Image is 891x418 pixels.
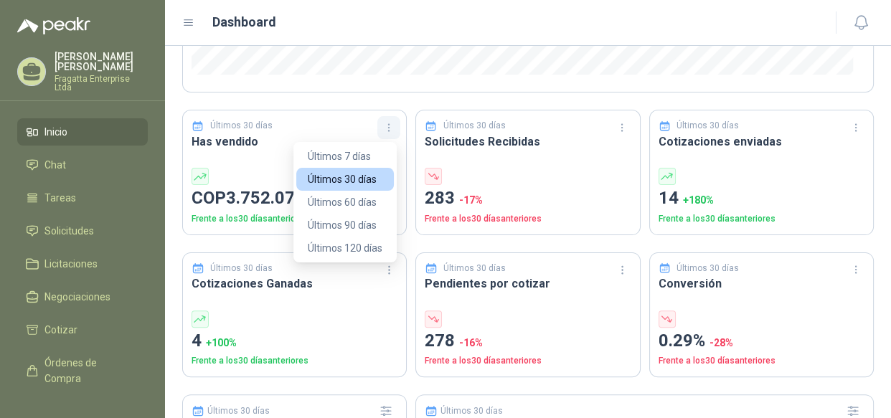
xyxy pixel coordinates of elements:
span: Licitaciones [44,256,98,272]
p: Frente a los 30 días anteriores [659,212,864,226]
span: 3.752.070 [226,188,324,208]
button: Últimos 30 días [296,168,394,191]
h3: Has vendido [192,133,397,151]
button: Últimos 90 días [296,214,394,237]
button: Últimos 120 días [296,237,394,260]
h3: Conversión [659,275,864,293]
span: -16 % [459,337,483,348]
p: 278 [425,328,631,355]
p: Frente a los 30 días anteriores [425,354,631,368]
span: Chat [44,157,66,173]
span: + 180 % [683,194,714,206]
p: 4 [192,328,397,355]
p: Últimos 30 días [443,119,506,133]
p: 283 [425,185,631,212]
p: 14 [659,185,864,212]
p: Últimos 30 días [440,406,503,416]
p: Últimos 30 días [210,119,273,133]
button: Últimos 7 días [296,145,394,168]
h3: Pendientes por cotizar [425,275,631,293]
p: Frente a los 30 días anteriores [192,354,397,368]
h3: Solicitudes Recibidas [425,133,631,151]
h3: Cotizaciones enviadas [659,133,864,151]
p: Frente a los 30 días anteriores [659,354,864,368]
img: Logo peakr [17,17,90,34]
p: Fragatta Enterprise Ltda [55,75,148,92]
span: + 100 % [206,337,237,348]
span: Cotizar [44,322,77,338]
p: Últimos 30 días [207,406,270,416]
p: Últimos 30 días [676,262,739,275]
a: Licitaciones [17,250,148,277]
p: Últimos 30 días [210,262,273,275]
p: Últimos 30 días [676,119,739,133]
span: Negociaciones [44,289,110,305]
p: 0.29% [659,328,864,355]
span: -28 % [709,337,733,348]
a: Solicitudes [17,217,148,244]
p: [PERSON_NAME] [PERSON_NAME] [55,52,148,72]
span: -17 % [459,194,483,206]
a: Tareas [17,184,148,212]
span: Solicitudes [44,223,94,239]
span: Inicio [44,124,67,140]
a: Negociaciones [17,283,148,310]
p: Frente a los 30 días anteriores [192,212,397,226]
p: Frente a los 30 días anteriores [425,212,631,226]
p: COP [192,185,397,212]
span: Órdenes de Compra [44,355,134,386]
a: Inicio [17,118,148,146]
button: Últimos 60 días [296,191,394,214]
h3: Cotizaciones Ganadas [192,275,397,293]
p: Últimos 30 días [443,262,506,275]
h1: Dashboard [212,12,276,32]
a: Chat [17,151,148,179]
span: Tareas [44,190,76,206]
a: Cotizar [17,316,148,343]
a: Órdenes de Compra [17,349,148,392]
